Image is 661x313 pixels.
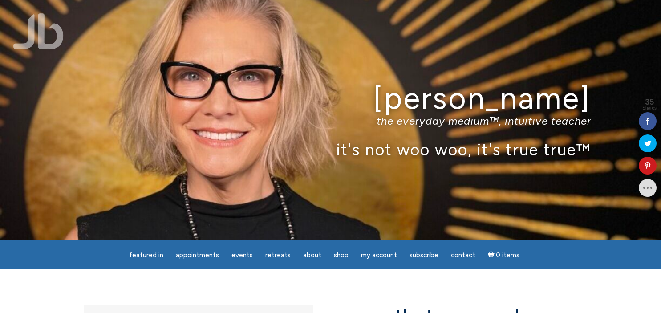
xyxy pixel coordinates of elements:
[170,247,224,264] a: Appointments
[70,114,591,127] p: the everyday medium™, intuitive teacher
[226,247,258,264] a: Events
[356,247,402,264] a: My Account
[129,251,163,259] span: featured in
[70,81,591,115] h1: [PERSON_NAME]
[483,246,525,264] a: Cart0 items
[124,247,169,264] a: featured in
[642,98,657,106] span: 35
[260,247,296,264] a: Retreats
[488,251,496,259] i: Cart
[176,251,219,259] span: Appointments
[334,251,349,259] span: Shop
[328,247,354,264] a: Shop
[446,247,481,264] a: Contact
[642,106,657,110] span: Shares
[361,251,397,259] span: My Account
[265,251,291,259] span: Retreats
[496,252,519,259] span: 0 items
[13,13,64,49] img: Jamie Butler. The Everyday Medium
[404,247,444,264] a: Subscribe
[451,251,475,259] span: Contact
[231,251,253,259] span: Events
[298,247,327,264] a: About
[410,251,438,259] span: Subscribe
[303,251,321,259] span: About
[70,140,591,159] p: it's not woo woo, it's true true™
